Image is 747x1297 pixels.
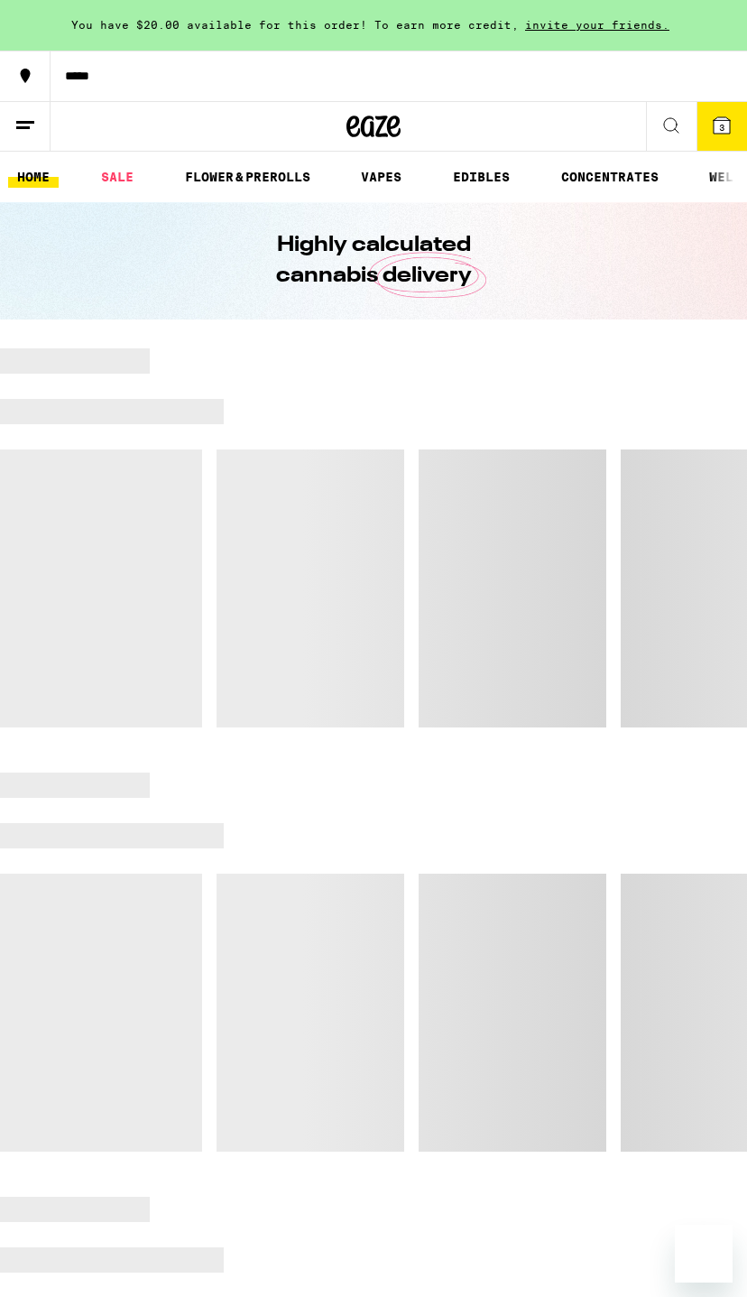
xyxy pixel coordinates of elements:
span: You have $20.00 available for this order! To earn more credit, [71,19,519,31]
a: SALE [92,166,143,188]
a: EDIBLES [444,166,519,188]
iframe: Button to launch messaging window [675,1225,733,1283]
a: FLOWER & PREROLLS [176,166,319,188]
a: HOME [8,166,59,188]
span: 3 [719,122,724,133]
button: 3 [696,102,747,151]
a: VAPES [352,166,410,188]
h1: Highly calculated cannabis delivery [225,230,522,292]
a: CONCENTRATES [552,166,668,188]
span: invite your friends. [519,19,676,31]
